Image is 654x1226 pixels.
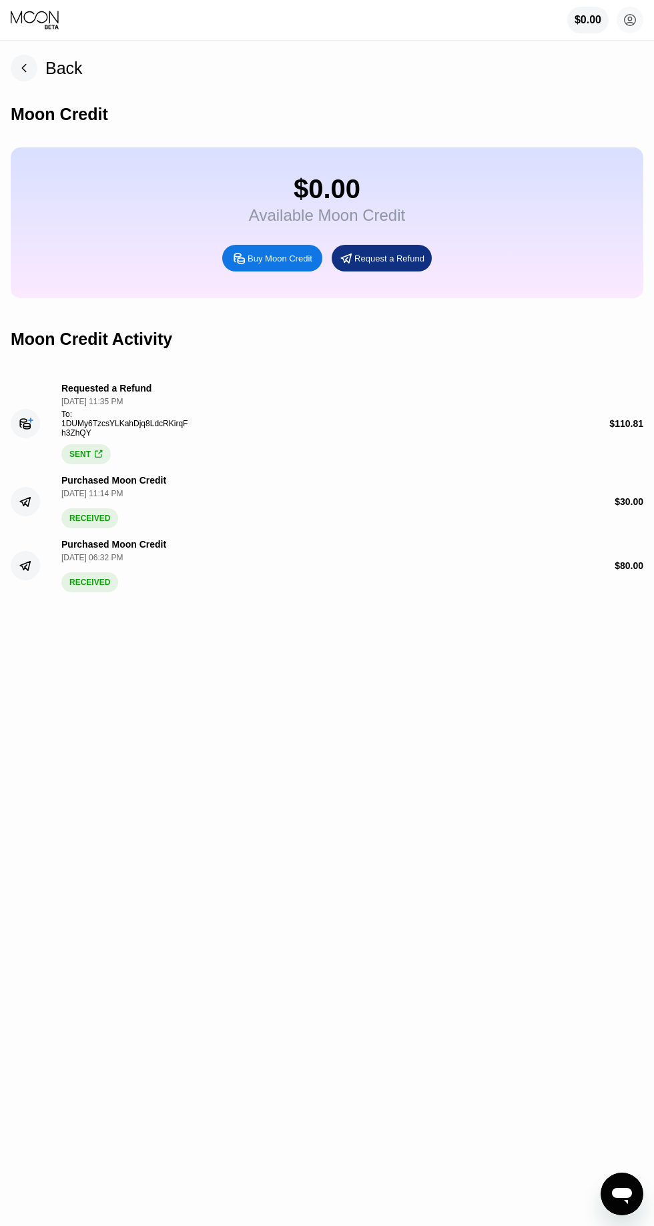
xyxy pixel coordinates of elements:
div: Moon Credit Activity [11,330,172,349]
div: [DATE] 11:14 PM [61,489,170,498]
div: $ 110.81 [609,418,643,429]
div: Purchased Moon Credit [61,475,166,486]
div: $0.00 [249,174,405,204]
div: [DATE] 11:35 PM [61,397,170,406]
div: $0.00 [567,7,609,33]
div: SENT [61,444,111,464]
div: Buy Moon Credit [248,253,312,264]
div: Buy Moon Credit [222,245,322,271]
span:  [95,450,102,460]
div: $ 30.00 [615,496,643,507]
div: [DATE] 06:32 PM [61,553,170,562]
div: Available Moon Credit [249,206,405,225]
span: To: 1DUMy6TzcsYLKahDjq8LdcRKirqFh3ZhQY [61,410,188,438]
iframe: Button to launch messaging window [601,1173,643,1215]
div: Purchased Moon Credit [61,539,166,550]
div: $ 80.00 [615,560,643,571]
div:  [93,450,103,460]
div: Requested a Refund [61,383,151,394]
div: RECEIVED [61,572,118,592]
div: Back [45,59,83,78]
div: RECEIVED [61,508,118,528]
div: Request a Refund [332,245,432,271]
div: Moon Credit [11,105,108,124]
div: Back [11,55,83,81]
div: Request a Refund [354,253,424,264]
div: $0.00 [575,14,601,26]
